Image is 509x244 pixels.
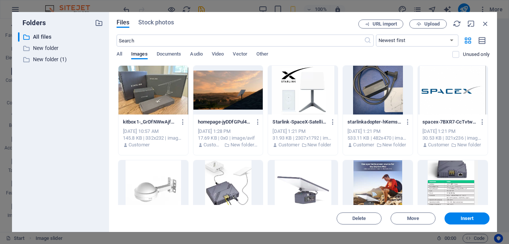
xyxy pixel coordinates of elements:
[18,32,19,42] div: ​
[347,119,401,125] p: starlinkadopter-hKemsgYU84XN6zy6ulvnHA.PNG
[198,119,252,125] p: homepage-jyDDfGPul4QfgTp4AFl9WA.avif
[428,142,449,148] p: Customer
[347,142,408,148] div: By: Customer | Folder: New folder
[17,19,22,24] button: 6
[278,142,299,148] p: Customer
[190,50,202,60] span: Audio
[138,18,174,27] span: Stock photos
[33,55,89,64] p: New folder (1)
[129,142,150,148] p: Customer
[358,20,403,29] button: URL import
[18,18,46,28] p: Folders
[18,44,103,53] div: New folder
[123,135,184,142] div: 145.8 KB | 332x232 | image/png
[231,142,259,148] p: New folder (1)
[409,20,447,29] button: Upload
[272,119,326,125] p: Starlink-SpaceX-Satellite-V2-Dish-Kit-with-Router-UTA-212-UTR-211-Brand-New_ba38956b-a291-47d7-9a...
[347,135,408,142] div: 533.11 KB | 482x470 | image/png
[422,142,483,148] div: By: Customer | Folder: New folder
[422,119,476,125] p: spacex-7BXR7-CcTvtwrTj-_Im7NQ.PNG
[17,1,22,6] button: 4
[391,212,436,224] button: Move
[33,44,89,53] p: New folder
[353,142,374,148] p: Customer
[422,135,483,142] div: 30.53 KB | 321x236 | image/png
[382,142,406,148] p: New folder
[461,216,474,221] span: Insert
[117,35,364,47] input: Search
[256,50,268,60] span: Other
[347,128,408,135] div: [DATE] 1:21 PM
[307,142,331,148] p: New folder
[212,50,224,60] span: Video
[204,142,223,148] p: Customer
[422,128,483,135] div: [DATE] 1:21 PM
[157,50,181,60] span: Documents
[407,216,419,221] span: Move
[352,216,366,221] span: Delete
[198,142,259,148] div: By: Customer | Folder: New folder (1)
[272,128,333,135] div: [DATE] 1:21 PM
[453,20,461,28] i: Reload
[131,50,148,60] span: Images
[123,119,177,125] p: kitbox1-_GrDfNWwAjfhdrkDRWXNiQ.PNG
[445,212,490,224] button: Insert
[198,128,259,135] div: [DATE] 1:28 PM
[373,22,397,26] span: URL import
[33,33,89,41] p: All files
[481,20,490,28] i: Close
[17,10,22,15] button: 5
[337,212,382,224] button: Delete
[457,142,481,148] p: New folder
[123,128,184,135] div: [DATE] 10:57 AM
[272,142,333,148] div: By: Customer | Folder: New folder
[424,22,440,26] span: Upload
[463,51,490,58] p: Displays only files that are not in use on the website. Files added during this session can still...
[467,20,475,28] i: Minimize
[18,55,103,64] div: New folder (1)
[117,50,122,60] span: All
[272,135,333,142] div: 31.93 KB | 2307x1792 | image/webp
[233,50,247,60] span: Vector
[95,19,103,27] i: Create new folder
[117,18,130,27] span: Files
[198,135,259,142] div: 17.69 KB | 0x0 | image/avif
